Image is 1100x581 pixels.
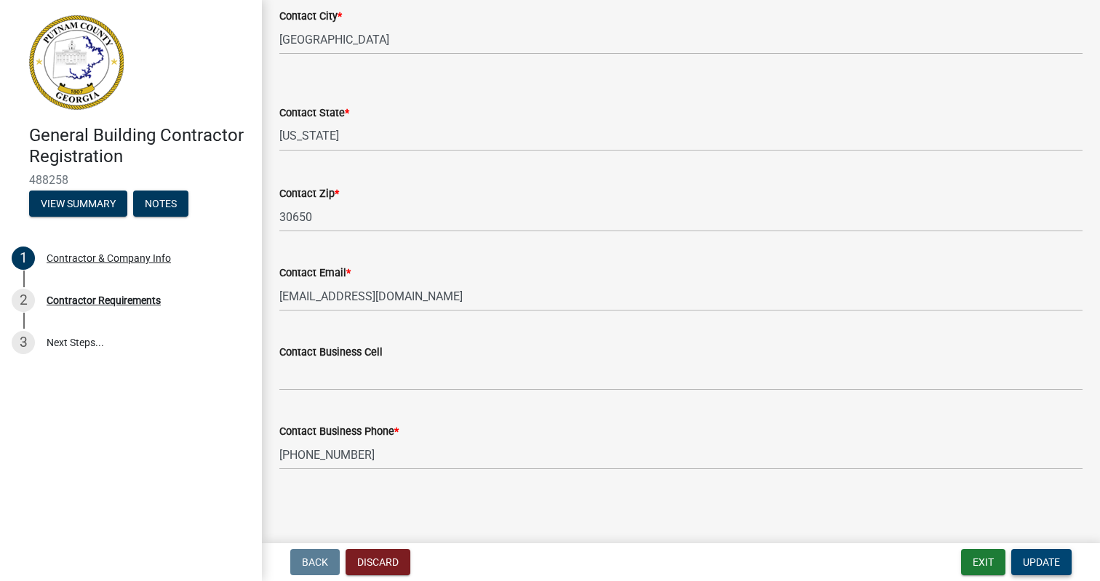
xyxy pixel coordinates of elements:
[1023,556,1060,568] span: Update
[47,295,161,305] div: Contractor Requirements
[279,348,383,358] label: Contact Business Cell
[279,427,399,437] label: Contact Business Phone
[29,199,127,210] wm-modal-confirm: Summary
[133,199,188,210] wm-modal-confirm: Notes
[290,549,340,575] button: Back
[12,247,35,270] div: 1
[346,549,410,575] button: Discard
[12,289,35,312] div: 2
[279,108,349,119] label: Contact State
[29,125,250,167] h4: General Building Contractor Registration
[279,268,351,279] label: Contact Email
[29,15,124,110] img: Putnam County, Georgia
[29,191,127,217] button: View Summary
[279,189,339,199] label: Contact Zip
[961,549,1005,575] button: Exit
[133,191,188,217] button: Notes
[302,556,328,568] span: Back
[279,12,342,22] label: Contact City
[1011,549,1072,575] button: Update
[29,173,233,187] span: 488258
[47,253,171,263] div: Contractor & Company Info
[12,331,35,354] div: 3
